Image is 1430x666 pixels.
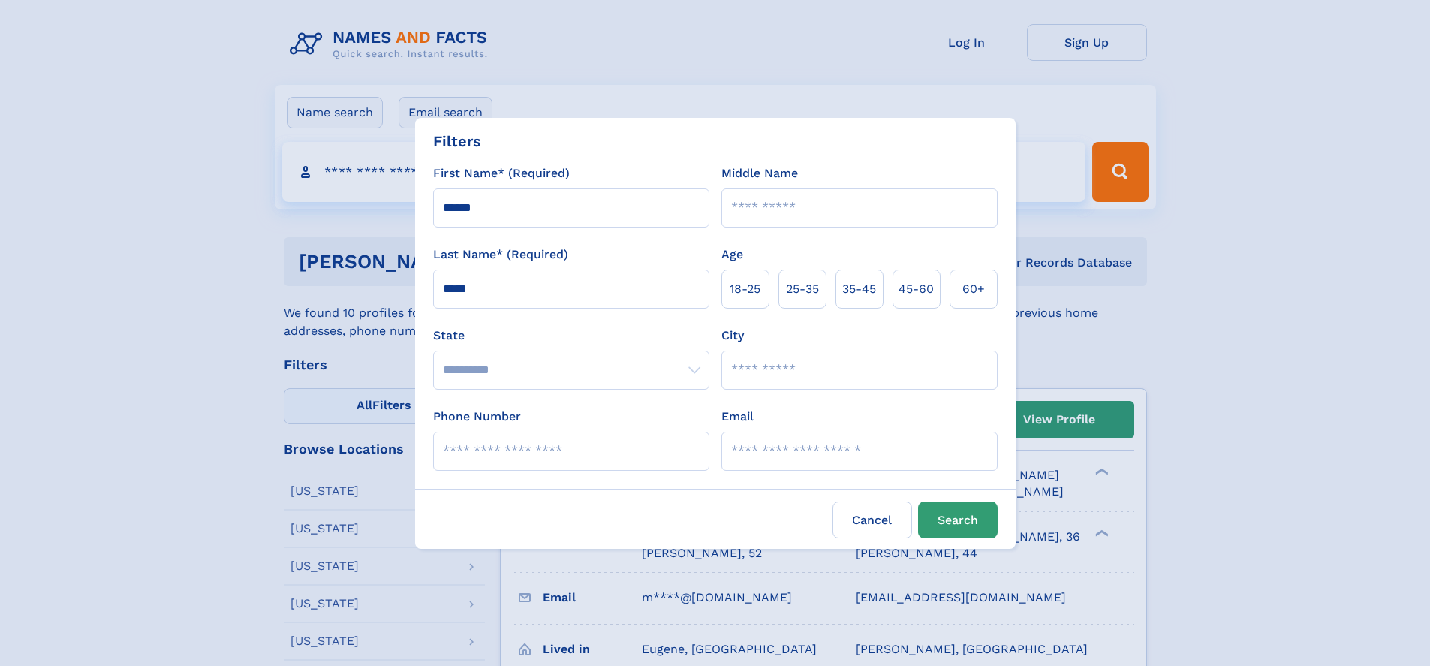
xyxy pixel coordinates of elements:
[832,502,912,538] label: Cancel
[730,280,760,298] span: 18‑25
[721,327,744,345] label: City
[721,408,754,426] label: Email
[433,164,570,182] label: First Name* (Required)
[433,246,568,264] label: Last Name* (Required)
[899,280,934,298] span: 45‑60
[842,280,876,298] span: 35‑45
[786,280,819,298] span: 25‑35
[433,408,521,426] label: Phone Number
[433,130,481,152] div: Filters
[433,327,709,345] label: State
[962,280,985,298] span: 60+
[721,164,798,182] label: Middle Name
[918,502,998,538] button: Search
[721,246,743,264] label: Age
